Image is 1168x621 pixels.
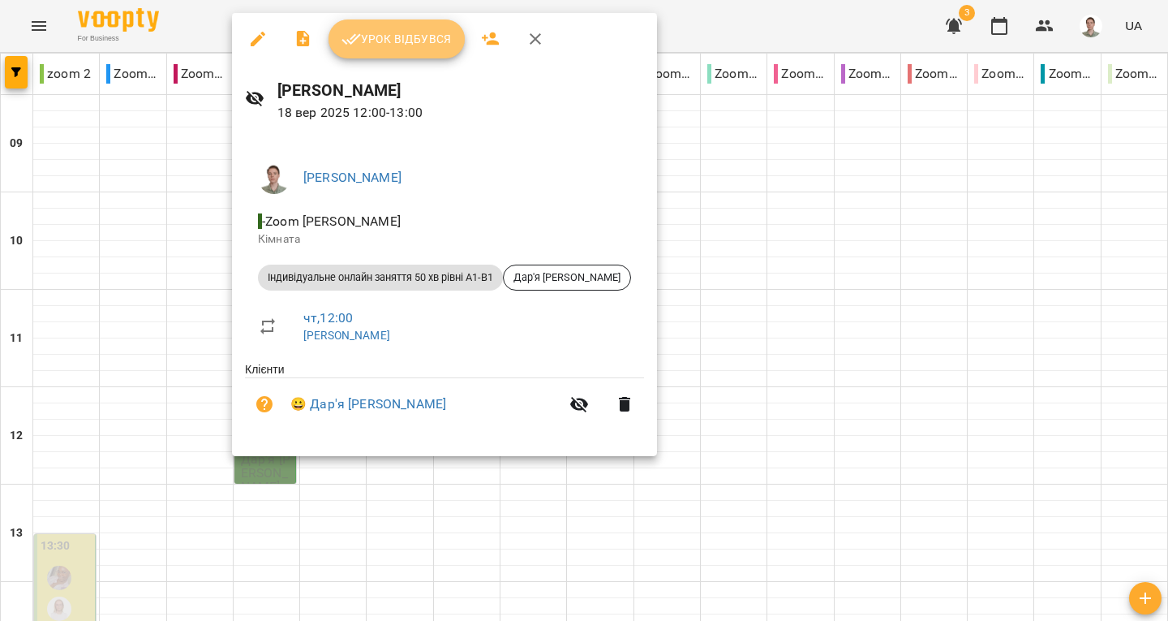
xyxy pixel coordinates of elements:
[328,19,465,58] button: Урок відбувся
[303,329,390,342] a: [PERSON_NAME]
[341,29,452,49] span: Урок відбувся
[258,270,503,285] span: Індивідуальне онлайн заняття 50 хв рівні А1-В1
[258,162,290,194] img: 08937551b77b2e829bc2e90478a9daa6.png
[258,213,404,229] span: - Zoom [PERSON_NAME]
[503,265,631,291] div: Дар'я [PERSON_NAME]
[290,395,446,414] a: 😀 Дар'я [PERSON_NAME]
[303,170,401,185] a: [PERSON_NAME]
[258,231,631,248] p: Кімната
[277,78,644,103] h6: [PERSON_NAME]
[277,103,644,123] p: 18 вер 2025 12:00 - 13:00
[303,310,353,326] a: чт , 12:00
[245,361,644,437] ul: Клієнти
[245,385,284,424] button: Візит ще не сплачено. Додати оплату?
[504,270,630,285] span: Дар'я [PERSON_NAME]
